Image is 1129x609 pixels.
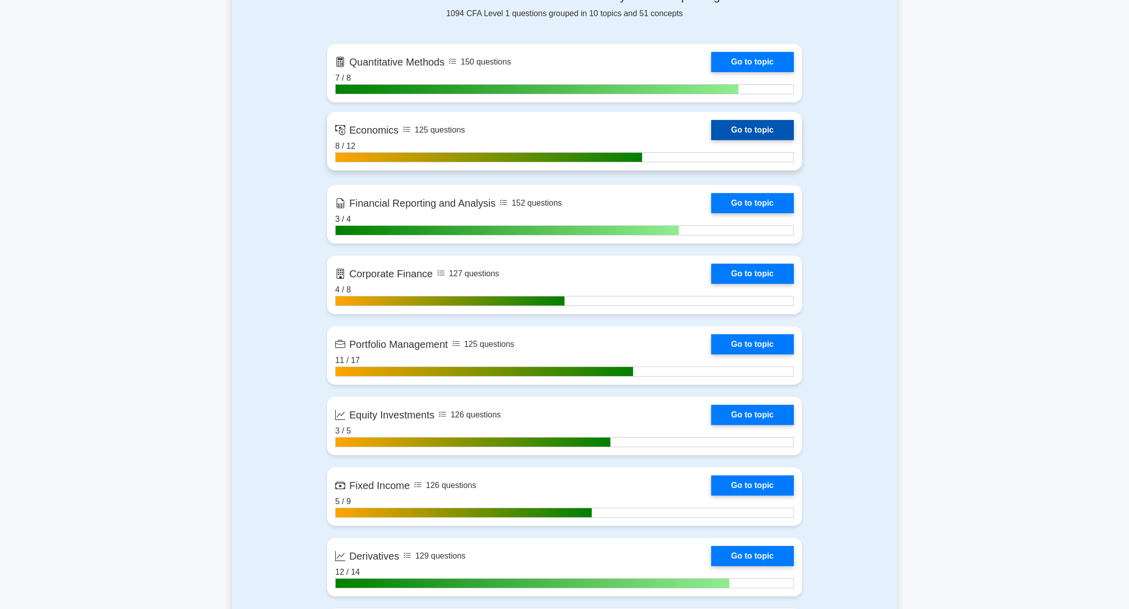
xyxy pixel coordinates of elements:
[711,264,794,284] a: Go to topic
[711,475,794,496] a: Go to topic
[711,546,794,566] a: Go to topic
[711,405,794,425] a: Go to topic
[711,120,794,140] a: Go to topic
[711,334,794,354] a: Go to topic
[711,193,794,213] a: Go to topic
[711,52,794,72] a: Go to topic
